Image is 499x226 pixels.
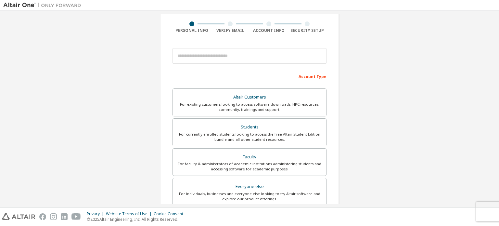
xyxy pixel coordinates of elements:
div: For individuals, businesses and everyone else looking to try Altair software and explore our prod... [177,191,322,202]
img: altair_logo.svg [2,213,35,220]
div: Website Terms of Use [106,211,154,217]
div: Altair Customers [177,93,322,102]
div: Everyone else [177,182,322,191]
div: Account Info [249,28,288,33]
img: Altair One [3,2,84,8]
div: Students [177,123,322,132]
div: Security Setup [288,28,327,33]
img: instagram.svg [50,213,57,220]
div: Verify Email [211,28,250,33]
div: For existing customers looking to access software downloads, HPC resources, community, trainings ... [177,102,322,112]
p: © 2025 Altair Engineering, Inc. All Rights Reserved. [87,217,187,222]
div: Personal Info [173,28,211,33]
div: For currently enrolled students looking to access the free Altair Student Edition bundle and all ... [177,132,322,142]
div: Faculty [177,153,322,162]
div: Cookie Consent [154,211,187,217]
div: Privacy [87,211,106,217]
div: For faculty & administrators of academic institutions administering students and accessing softwa... [177,161,322,172]
img: facebook.svg [39,213,46,220]
img: youtube.svg [71,213,81,220]
div: Account Type [173,71,326,81]
img: linkedin.svg [61,213,68,220]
